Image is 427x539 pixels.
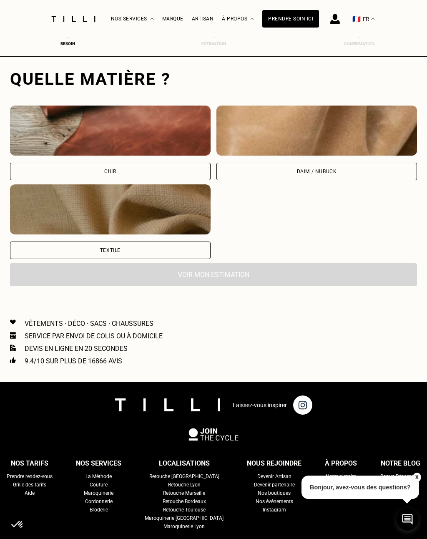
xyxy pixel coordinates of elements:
[10,357,16,363] img: Icon
[163,489,205,497] a: Retouche Marseille
[115,398,220,411] img: logo Tilli
[149,472,219,481] a: Retouche [GEOGRAPHIC_DATA]
[222,0,254,38] div: À propos
[145,514,224,522] a: Maroquinerie [GEOGRAPHIC_DATA]
[216,106,417,156] img: Tilli retouche vos vêtements en Daim / Nubuck
[258,489,291,497] a: Nos boutiques
[381,457,420,470] div: Notre blog
[10,320,16,325] img: Icon
[159,457,210,470] div: Localisations
[233,402,287,408] p: Laissez-vous inspirer
[188,428,239,441] img: logo Join The Cycle
[192,16,214,22] a: Artisan
[85,497,113,506] a: Cordonnerie
[197,41,230,46] div: Estimation
[76,457,121,470] div: Nos services
[51,41,84,46] div: Besoin
[11,457,48,470] div: Nos tarifs
[163,506,206,514] a: Retouche Toulouse
[412,473,421,482] button: X
[151,18,154,20] img: Menu déroulant
[162,16,183,22] a: Marque
[25,357,122,365] p: 9.4/10 sur plus de 16866 avis
[257,472,291,481] a: Devenir Artisan
[104,169,116,174] div: Cuir
[10,106,211,156] img: Tilli retouche vos vêtements en Cuir
[10,69,417,89] div: Quelle matière ?
[10,345,16,351] img: Icon
[25,345,128,353] p: Devis en ligne en 20 secondes
[371,18,374,20] img: menu déroulant
[25,320,153,327] p: Vêtements · Déco · Sacs · Chaussures
[343,41,376,46] div: Confirmation
[352,15,361,23] span: 🇫🇷
[297,169,337,174] div: Daim / Nubuck
[256,497,293,506] a: Nos événements
[325,457,357,470] div: À propos
[10,332,16,339] img: Icon
[13,481,46,489] a: Grille des tarifs
[90,481,108,489] a: Couture
[85,472,112,481] a: La Méthode
[25,332,163,340] p: Service par envoi de colis ou à domicile
[25,489,35,497] a: Aide
[163,497,206,506] a: Retouche Bordeaux
[100,248,121,253] div: Textile
[163,522,205,531] a: Maroquinerie Lyon
[348,0,379,38] button: 🇫🇷 FR
[254,481,295,489] a: Devenir partenaire
[168,481,201,489] a: Retouche Lyon
[293,395,312,415] img: page instagram de Tilli une retoucherie à domicile
[90,506,108,514] a: Broderie
[7,472,53,481] a: Prendre rendez-vous
[84,489,113,497] a: Maroquinerie
[263,506,286,514] a: Instagram
[301,476,419,499] p: Bonjour, avez-vous des questions?
[48,16,98,22] img: Logo du service de couturière Tilli
[262,10,319,28] a: Prendre soin ici
[330,14,340,24] img: icône connexion
[247,457,301,470] div: Nous rejoindre
[10,184,211,234] img: Tilli retouche vos vêtements en Textile
[251,18,254,20] img: Menu déroulant à propos
[111,0,154,38] div: Nos services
